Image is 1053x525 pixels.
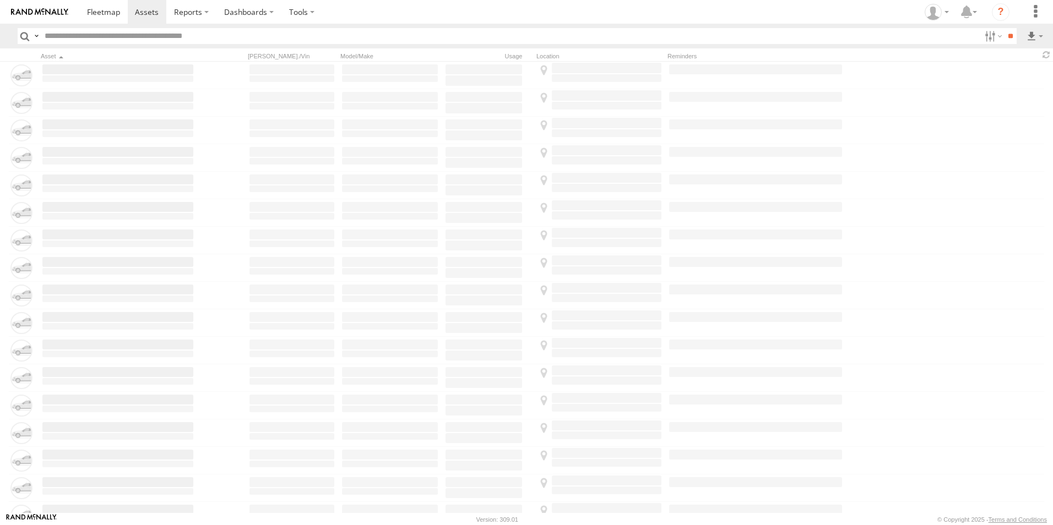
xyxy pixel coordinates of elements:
[476,516,518,523] div: Version: 309.01
[667,52,844,60] div: Reminders
[989,516,1047,523] a: Terms and Conditions
[937,516,1047,523] div: © Copyright 2025 -
[340,52,439,60] div: Model/Make
[992,3,1009,21] i: ?
[536,52,663,60] div: Location
[1040,50,1053,60] span: Refresh
[444,52,532,60] div: Usage
[32,28,41,44] label: Search Query
[921,4,953,20] div: Darren Ward
[6,514,57,525] a: Visit our Website
[980,28,1004,44] label: Search Filter Options
[11,8,68,16] img: rand-logo.svg
[41,52,195,60] div: Click to Sort
[1025,28,1044,44] label: Export results as...
[248,52,336,60] div: [PERSON_NAME]./Vin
